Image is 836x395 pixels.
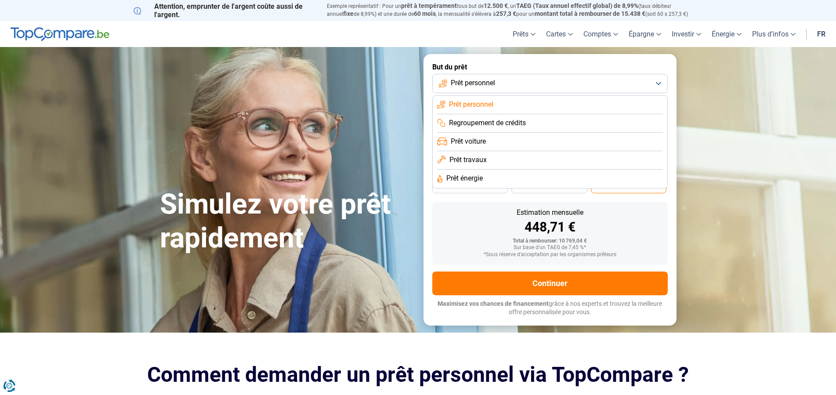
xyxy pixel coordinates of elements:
[439,252,661,258] div: *Sous réserve d'acceptation par les organismes prêteurs
[438,300,549,307] span: Maximisez vos chances de financement
[432,74,668,93] button: Prêt personnel
[432,300,668,317] p: grâce à nos experts et trouvez la meilleure offre personnalisée pour vous.
[496,10,516,17] span: 257,3 €
[439,209,661,216] div: Estimation mensuelle
[484,2,508,9] span: 12.500 €
[439,238,661,244] div: Total à rembourser: 10 769,04 €
[449,118,526,128] span: Regroupement de crédits
[432,272,668,295] button: Continuer
[539,184,559,189] span: 30 mois
[507,21,541,47] a: Prêts
[706,21,747,47] a: Énergie
[747,21,801,47] a: Plus d'infos
[516,2,638,9] span: TAEG (Taux annuel effectif global) de 8,99%
[812,21,831,47] a: fr
[623,21,666,47] a: Épargne
[535,10,645,17] span: montant total à rembourser de 15.438 €
[414,10,436,17] span: 60 mois
[134,362,703,387] h2: Comment demander un prêt personnel via TopCompare ?
[578,21,623,47] a: Comptes
[666,21,706,47] a: Investir
[439,245,661,251] div: Sur base d'un TAEG de 7,45 %*
[343,10,354,17] span: fixe
[460,184,480,189] span: 36 mois
[449,100,493,109] span: Prêt personnel
[446,174,483,183] span: Prêt énergie
[439,221,661,234] div: 448,71 €
[327,2,703,18] p: Exemple représentatif : Pour un tous but de , un (taux débiteur annuel de 8,99%) et une durée de ...
[451,137,486,146] span: Prêt voiture
[401,2,457,9] span: prêt à tempérament
[160,188,413,255] h1: Simulez votre prêt rapidement
[619,184,638,189] span: 24 mois
[449,155,487,165] span: Prêt travaux
[11,27,109,41] img: TopCompare
[432,63,668,71] label: But du prêt
[451,78,495,88] span: Prêt personnel
[541,21,578,47] a: Cartes
[134,2,316,19] p: Attention, emprunter de l'argent coûte aussi de l'argent.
